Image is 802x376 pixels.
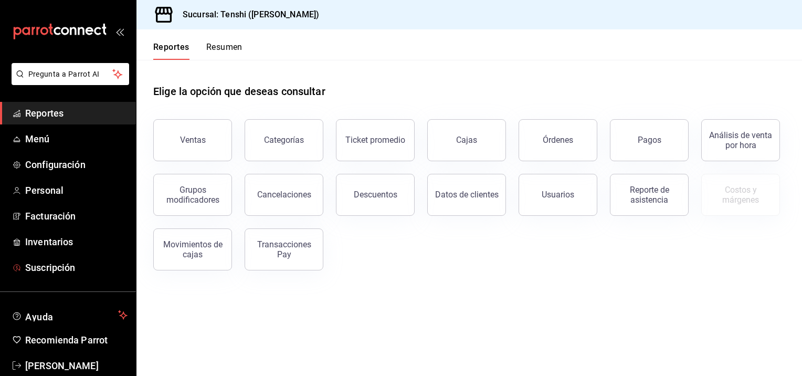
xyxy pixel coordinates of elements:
[610,174,689,216] button: Reporte de asistencia
[245,174,323,216] button: Cancelaciones
[257,190,311,200] div: Cancelaciones
[245,119,323,161] button: Categorías
[180,135,206,145] div: Ventas
[701,119,780,161] button: Análisis de venta por hora
[115,27,124,36] button: open_drawer_menu
[354,190,397,200] div: Descuentos
[610,119,689,161] button: Pagos
[617,185,682,205] div: Reporte de asistencia
[427,174,506,216] button: Datos de clientes
[25,158,128,172] span: Configuración
[251,239,316,259] div: Transacciones Pay
[336,174,415,216] button: Descuentos
[638,135,661,145] div: Pagos
[519,174,597,216] button: Usuarios
[28,69,113,80] span: Pregunta a Parrot AI
[708,130,773,150] div: Análisis de venta por hora
[12,63,129,85] button: Pregunta a Parrot AI
[336,119,415,161] button: Ticket promedio
[245,228,323,270] button: Transacciones Pay
[345,135,405,145] div: Ticket promedio
[25,260,128,275] span: Suscripción
[25,106,128,120] span: Reportes
[25,209,128,223] span: Facturación
[701,174,780,216] button: Contrata inventarios para ver este reporte
[153,83,325,99] h1: Elige la opción que deseas consultar
[435,190,499,200] div: Datos de clientes
[160,239,225,259] div: Movimientos de cajas
[25,359,128,373] span: [PERSON_NAME]
[7,76,129,87] a: Pregunta a Parrot AI
[153,42,242,60] div: navigation tabs
[206,42,242,60] button: Resumen
[542,190,574,200] div: Usuarios
[153,174,232,216] button: Grupos modificadores
[456,134,478,147] div: Cajas
[543,135,573,145] div: Órdenes
[25,183,128,197] span: Personal
[153,228,232,270] button: Movimientos de cajas
[25,309,114,321] span: Ayuda
[25,235,128,249] span: Inventarios
[174,8,319,21] h3: Sucursal: Tenshi ([PERSON_NAME])
[153,119,232,161] button: Ventas
[153,42,189,60] button: Reportes
[25,333,128,347] span: Recomienda Parrot
[264,135,304,145] div: Categorías
[708,185,773,205] div: Costos y márgenes
[427,119,506,161] a: Cajas
[160,185,225,205] div: Grupos modificadores
[519,119,597,161] button: Órdenes
[25,132,128,146] span: Menú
